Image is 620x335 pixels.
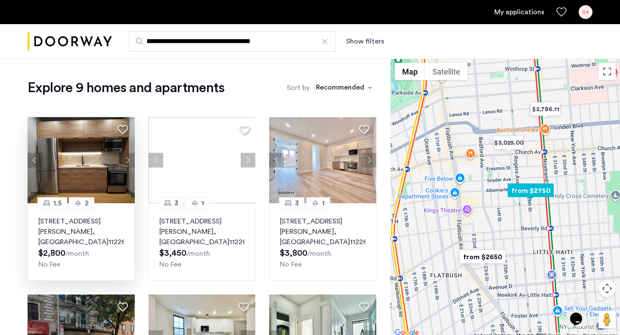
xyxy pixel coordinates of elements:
[598,311,616,328] button: Drag Pegman onto the map to open Street View
[28,203,135,281] a: 1.52[STREET_ADDRESS][PERSON_NAME], [GEOGRAPHIC_DATA]11226No Fee
[504,181,557,200] div: from $2750
[28,25,112,58] img: logo
[322,198,325,208] span: 1
[269,153,284,167] button: Previous apartment
[53,198,62,208] span: 1.5
[527,99,564,119] div: $2,786.11
[149,203,256,281] a: 31[STREET_ADDRESS][PERSON_NAME], [GEOGRAPHIC_DATA]11226No Fee
[159,249,186,257] span: $3,450
[280,261,302,268] span: No Fee
[174,198,178,208] span: 3
[159,216,245,247] p: [STREET_ADDRESS][PERSON_NAME] 11226
[598,280,616,297] button: Map camera controls
[28,79,224,96] h1: Explore 9 homes and apartments
[129,31,336,52] input: Apartment Search
[456,247,509,267] div: from $2650
[307,250,331,257] sub: /month
[28,25,112,58] a: Cazamio logo
[85,198,89,208] span: 2
[38,249,65,257] span: $2,800
[201,198,204,208] span: 1
[425,63,468,80] button: Show satellite imagery
[159,261,181,268] span: No Fee
[149,153,163,167] button: Previous apartment
[295,198,299,208] span: 3
[579,5,592,19] div: SA
[567,301,594,326] iframe: chat widget
[362,153,376,167] button: Next apartment
[395,63,425,80] button: Show street map
[490,133,527,152] div: $3,025.00
[346,36,384,47] button: Show or hide filters
[287,83,310,93] label: Sort by
[38,216,124,247] p: [STREET_ADDRESS][PERSON_NAME] 11226
[598,63,616,80] button: Toggle fullscreen view
[556,7,567,17] a: Favorites
[494,7,544,17] a: My application
[28,117,135,203] img: 2012_638668068959509256.jpeg
[186,250,210,257] sub: /month
[28,153,42,167] button: Previous apartment
[120,153,135,167] button: Next apartment
[269,203,376,281] a: 31[STREET_ADDRESS][PERSON_NAME], [GEOGRAPHIC_DATA]11226No Fee
[280,249,307,257] span: $3,800
[65,250,89,257] sub: /month
[280,216,366,247] p: [STREET_ADDRESS][PERSON_NAME] 11226
[312,80,376,96] ng-select: sort-apartment
[269,117,376,203] img: 2014_638491585796467568.jpeg
[315,82,364,95] div: Recommended
[241,153,255,167] button: Next apartment
[38,261,60,268] span: No Fee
